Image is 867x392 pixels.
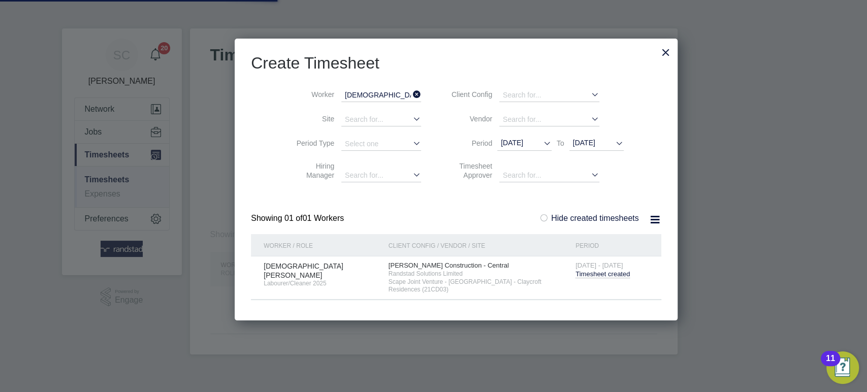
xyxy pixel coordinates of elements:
[251,53,661,74] h2: Create Timesheet
[341,89,421,102] input: Search for...
[288,114,334,123] label: Site
[341,169,421,182] input: Search for...
[264,280,381,288] span: Labourer/Cleaner 2025
[341,138,421,151] input: Select one
[386,234,573,257] div: Client Config / Vendor / Site
[499,113,599,126] input: Search for...
[446,114,492,123] label: Vendor
[575,262,623,269] span: [DATE] - [DATE]
[575,270,630,278] span: Timesheet created
[341,113,421,126] input: Search for...
[389,278,570,294] span: Scape Joint Venture - [GEOGRAPHIC_DATA] - Claycroft Residences (21CD03)
[288,139,334,148] label: Period Type
[284,214,303,222] span: 01 of
[573,234,651,257] div: Period
[446,139,492,148] label: Period
[573,139,595,147] span: [DATE]
[288,90,334,99] label: Worker
[539,214,639,222] label: Hide created timesheets
[446,161,492,180] label: Timesheet Approver
[826,358,835,372] div: 11
[284,214,344,222] span: 01 Workers
[499,169,599,182] input: Search for...
[389,262,509,269] span: [PERSON_NAME] Construction - Central
[826,351,859,384] button: Open Resource Center, 11 new notifications
[554,137,567,149] span: To
[389,270,570,278] span: Randstad Solutions Limited
[446,90,492,99] label: Client Config
[499,89,599,102] input: Search for...
[264,262,343,279] span: [DEMOGRAPHIC_DATA][PERSON_NAME]
[261,234,386,257] div: Worker / Role
[251,213,346,224] div: Showing
[288,161,334,180] label: Hiring Manager
[501,139,523,147] span: [DATE]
